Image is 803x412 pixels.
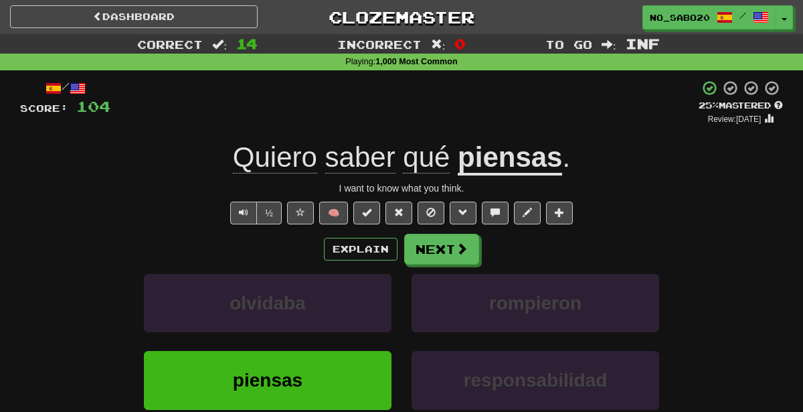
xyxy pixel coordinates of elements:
span: Incorrect [337,38,422,51]
span: Score: [20,102,68,114]
span: olvidaba [230,293,306,314]
button: Next [404,234,479,265]
button: responsabilidad [412,351,659,409]
button: Discuss sentence (alt+u) [482,202,509,224]
span: 0 [454,36,466,52]
button: Add to collection (alt+a) [546,202,573,224]
div: Text-to-speech controls [228,202,282,224]
span: qué [403,141,450,174]
div: I want to know what you think. [20,182,783,195]
button: 🧠 [319,202,348,224]
span: / [739,11,746,20]
div: Mastered [699,100,783,112]
button: Play sentence audio (ctl+space) [230,202,257,224]
a: Clozemaster [278,5,525,29]
span: rompieron [489,293,582,314]
span: No_Sabo20 [650,11,710,23]
span: . [562,141,570,173]
span: saber [325,141,395,174]
button: Grammar (alt+g) [450,202,476,224]
button: rompieron [412,274,659,332]
span: piensas [233,370,302,391]
button: Reset to 0% Mastered (alt+r) [385,202,412,224]
span: To go [545,38,592,51]
span: : [602,39,616,50]
a: Dashboard [10,5,258,28]
span: Quiero [233,141,317,174]
span: Correct [137,38,203,51]
button: Ignore sentence (alt+i) [418,202,444,224]
button: Set this sentence to 100% Mastered (alt+m) [353,202,380,224]
button: piensas [144,351,391,409]
div: / [20,80,110,96]
small: Review: [DATE] [708,115,762,124]
span: 25 % [699,100,719,111]
span: responsabilidad [464,370,608,391]
button: Edit sentence (alt+d) [514,202,541,224]
u: piensas [458,141,562,176]
button: Favorite sentence (alt+f) [287,202,314,224]
strong: 1,000 Most Common [375,57,457,66]
span: : [431,39,446,50]
span: : [212,39,227,50]
a: No_Sabo20 / [642,5,776,29]
button: Explain [324,238,397,261]
span: 14 [236,36,258,52]
span: Inf [626,36,660,52]
button: ½ [256,202,282,224]
span: 104 [76,98,110,115]
button: olvidaba [144,274,391,332]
